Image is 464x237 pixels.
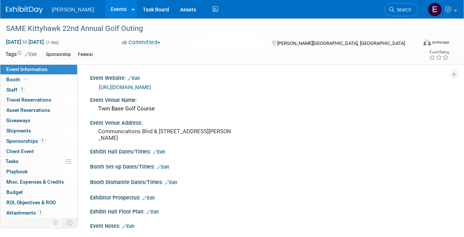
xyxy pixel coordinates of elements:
[0,167,77,177] a: Playbook
[0,146,77,156] a: Client Event
[90,95,449,104] div: Event Venue Name:
[98,128,231,141] pre: Communications Blvd & [STREET_ADDRESS][PERSON_NAME]
[0,136,77,146] a: Sponsorships1
[40,138,45,144] span: 1
[6,77,29,82] span: Booth
[90,146,449,156] div: Exhibit Hall Dates/Times:
[6,87,25,93] span: Staff
[0,198,77,208] a: ROI, Objectives & ROO
[6,148,34,154] span: Client Event
[96,103,444,114] div: Twin Base Golf Course
[0,208,77,218] a: Attachments1
[0,156,77,166] a: Tasks
[6,169,28,174] span: Playbook
[6,199,56,205] span: ROI, Objectives & ROO
[45,40,59,45] span: (1 day)
[90,177,449,186] div: Booth Dismantle Dates/Times:
[44,51,73,59] div: Sponsorship
[385,38,449,49] div: Event Format
[384,3,418,16] a: Search
[6,128,31,134] span: Shipments
[0,177,77,187] a: Misc. Expenses & Credits
[6,107,50,113] span: Asset Reservations
[90,192,449,202] div: Exhibitor Prospectus:
[3,22,411,35] div: SAME Kittyhawk 22nd Annual Golf Outing
[99,84,151,90] a: [URL][DOMAIN_NAME]
[6,6,43,14] img: ExhibitDay
[122,224,134,229] a: Edit
[38,210,43,215] span: 1
[0,116,77,125] a: Giveaways
[0,95,77,105] a: Travel Reservations
[6,66,48,72] span: Event Information
[90,220,449,230] div: Event Notes:
[142,195,155,201] a: Edit
[6,210,43,216] span: Attachments
[394,7,411,13] span: Search
[90,72,449,82] div: Event Website:
[6,97,51,103] span: Travel Reservations
[277,40,405,46] span: [PERSON_NAME][GEOGRAPHIC_DATA], [GEOGRAPHIC_DATA]
[6,189,23,195] span: Budget
[0,105,77,115] a: Asset Reservations
[0,85,77,95] a: Staff7
[153,149,165,155] a: Edit
[6,117,30,123] span: Giveaways
[0,75,77,85] a: Booth
[0,126,77,136] a: Shipments
[90,161,449,171] div: Booth Set-up Dates/Times:
[119,39,163,46] button: Committed
[429,50,449,54] div: Event Rating
[0,187,77,197] a: Budget
[90,117,449,127] div: Event Venue Address:
[90,206,449,216] div: Exhibit Hall Floor Plan:
[6,158,18,164] span: Tasks
[6,179,64,185] span: Misc. Expenses & Credits
[62,218,78,227] td: Toggle Event Tabs
[25,52,37,57] a: Edit
[423,39,431,45] img: Format-Inperson.png
[52,7,94,13] span: [PERSON_NAME]
[432,40,449,45] div: In-Person
[165,180,177,185] a: Edit
[6,50,37,59] td: Tags
[428,3,442,17] img: Emy Volk
[128,76,140,81] a: Edit
[6,39,44,45] span: [DATE] [DATE]
[0,64,77,74] a: Event Information
[19,87,25,92] span: 7
[24,77,27,81] i: Booth reservation complete
[157,165,169,170] a: Edit
[6,138,45,144] span: Sponsorships
[147,209,159,215] a: Edit
[49,218,62,227] td: Personalize Event Tab Strip
[76,51,95,59] div: Federal
[21,39,28,45] span: to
